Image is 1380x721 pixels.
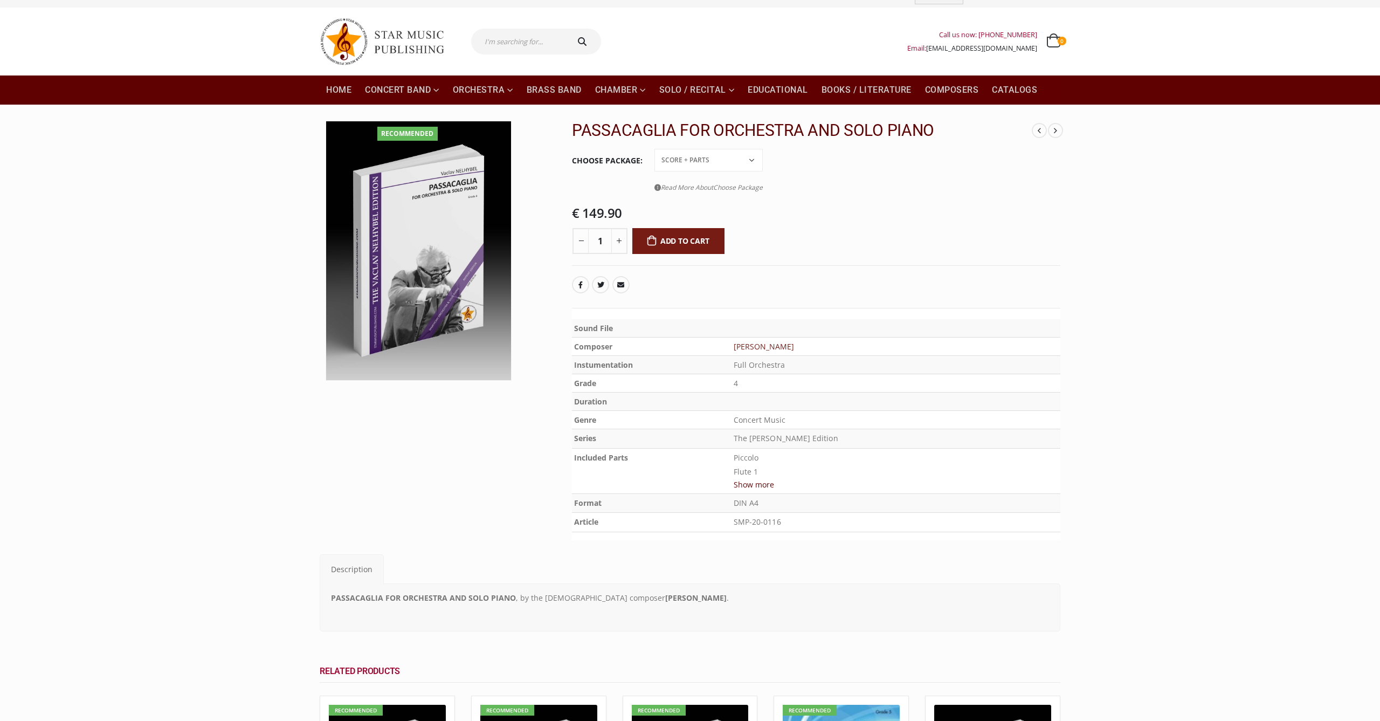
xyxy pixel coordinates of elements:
[926,44,1037,53] a: [EMAIL_ADDRESS][DOMAIN_NAME]
[574,378,596,388] b: Grade
[732,374,1060,393] td: 4
[734,496,1058,511] p: DIN A4
[377,127,438,141] div: Recommended
[741,75,815,105] a: Educational
[907,42,1037,55] div: Email:
[653,75,741,105] a: Solo / Recital
[574,517,598,527] b: Article
[572,204,622,222] bdi: 149.90
[572,204,579,222] span: €
[732,356,1060,374] td: Full Orchestra
[331,593,516,603] strong: PASSACAGLIA FOR ORCHESTRA AND SOLO PIANO
[734,478,774,491] button: Show more
[919,75,985,105] a: Composers
[815,75,918,105] a: Books / Literature
[572,228,589,254] button: -
[572,121,1032,140] h2: PASSACAGLIA FOR ORCHESTRA AND SOLO PIANO
[592,276,609,293] a: Twitter
[572,276,589,293] a: Facebook
[326,121,511,380] img: 0116-SMP-20-0116 3D
[574,452,628,463] b: Included Parts
[783,705,837,716] div: Recommended
[480,705,534,716] div: Recommended
[567,29,601,54] button: Search
[734,341,794,352] a: [PERSON_NAME]
[574,323,613,333] b: Sound File
[320,661,1060,683] h2: Related Products
[358,75,446,105] a: Concert Band
[329,705,383,716] div: Recommended
[612,276,630,293] a: Email
[588,228,612,254] input: Product quantity
[574,360,633,370] b: Instumentation
[320,75,358,105] a: Home
[589,75,652,105] a: Chamber
[732,411,1060,429] td: Concert Music
[985,75,1044,105] a: Catalogs
[574,433,596,443] b: Series
[632,705,686,716] div: Recommended
[331,592,1049,605] p: , by the [DEMOGRAPHIC_DATA] composer .
[713,183,763,192] span: Choose Package
[574,498,602,508] b: Format
[446,75,520,105] a: Orchestra
[907,28,1037,42] div: Call us now: [PHONE_NUMBER]
[611,228,627,254] button: +
[331,564,372,574] span: Description
[1058,37,1066,45] span: 0
[320,554,384,584] a: Description
[574,341,612,352] b: Composer
[665,593,727,603] strong: [PERSON_NAME]
[320,13,454,70] img: Star Music Publishing
[734,515,1058,530] p: SMP-20-0116
[574,415,596,425] b: Genre
[574,396,607,407] b: Duration
[734,431,1058,446] p: The [PERSON_NAME] Edition
[520,75,588,105] a: Brass Band
[654,181,763,194] a: Read More AboutChoose Package
[572,149,643,172] label: Choose Package
[471,29,567,54] input: I'm searching for...
[632,228,724,254] button: Add to cart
